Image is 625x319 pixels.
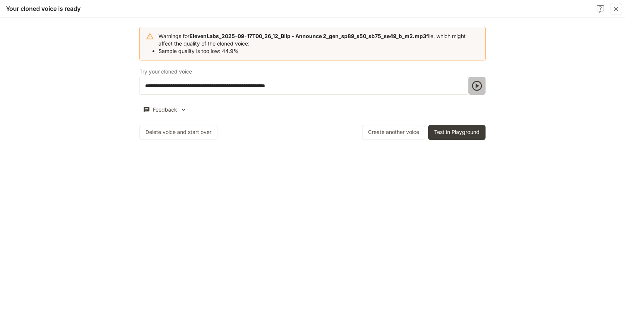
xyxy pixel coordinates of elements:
[158,29,479,58] div: Warnings for file, which might affect the quality of the cloned voice:
[189,33,426,39] b: ElevenLabs_2025-09-17T00_26_12_Blip - Announce 2_gen_sp89_s50_sb75_se49_b_m2.mp3
[139,69,192,74] p: Try your cloned voice
[139,125,217,140] button: Delete voice and start over
[362,125,425,140] button: Create another voice
[139,104,190,116] button: Feedback
[594,2,607,16] a: Contact support
[6,4,81,13] h5: Your cloned voice is ready
[428,125,486,140] button: Test in Playground
[158,47,479,55] li: Sample quality is too low: 44.9%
